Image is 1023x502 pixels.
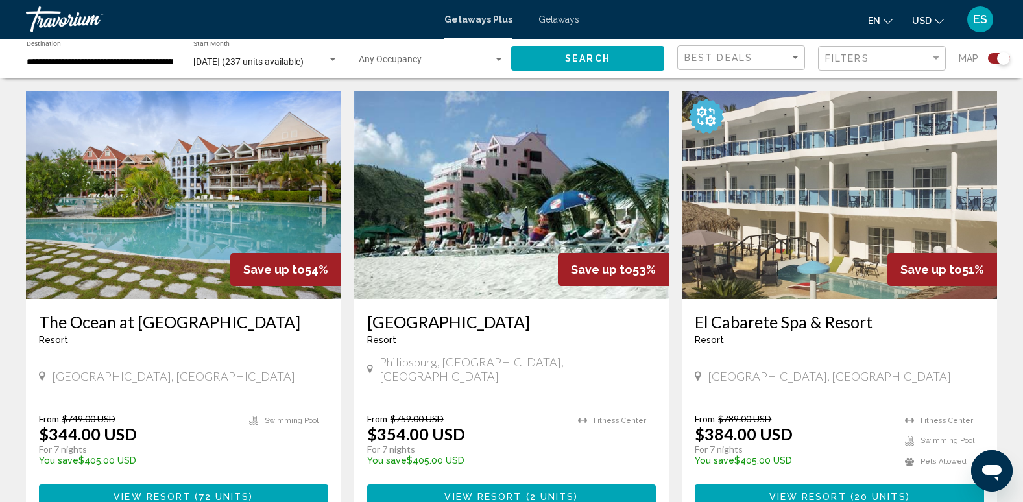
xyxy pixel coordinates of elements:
span: ES [973,13,987,26]
span: $749.00 USD [62,413,115,424]
span: $759.00 USD [391,413,444,424]
span: Save up to [243,263,305,276]
span: From [39,413,59,424]
img: 4063O01X.jpg [26,91,341,299]
span: Fitness Center [594,416,646,425]
div: 53% [558,253,669,286]
span: Best Deals [684,53,752,63]
span: You save [39,455,78,466]
mat-select: Sort by [684,53,801,64]
button: Change currency [912,11,944,30]
button: User Menu [963,6,997,33]
span: Save up to [571,263,632,276]
p: $405.00 USD [695,455,892,466]
a: Getaways Plus [444,14,512,25]
span: Swimming Pool [265,416,319,425]
span: USD [912,16,932,26]
span: Filters [825,53,869,64]
button: Change language [868,11,893,30]
span: All-Inclusive [896,111,984,121]
span: [GEOGRAPHIC_DATA], [GEOGRAPHIC_DATA] [52,369,295,383]
span: From [695,413,715,424]
span: Pets Allowed [921,457,967,466]
div: 54% [230,253,341,286]
div: 51% [887,253,997,286]
span: $789.00 USD [718,413,771,424]
span: Optional [725,110,772,123]
a: El Cabarete Spa & Resort [695,312,984,331]
span: You save [695,455,734,466]
span: [GEOGRAPHIC_DATA], [GEOGRAPHIC_DATA] [708,369,951,383]
img: ii_sep1.jpg [354,91,669,299]
p: $405.00 USD [39,455,236,466]
span: en [868,16,880,26]
a: Getaways [538,14,579,25]
p: $344.00 USD [39,424,137,444]
span: Resort [695,335,724,345]
span: Fitness Center [921,416,973,425]
span: Save up to [900,263,962,276]
p: $354.00 USD [367,424,465,444]
span: Map [959,49,978,67]
span: Search [565,54,610,64]
button: Search [511,46,664,70]
p: $384.00 USD [695,424,793,444]
a: The Ocean at [GEOGRAPHIC_DATA] [39,312,328,331]
p: For 7 nights [367,444,566,455]
img: D826E01X.jpg [682,91,997,299]
span: You save [367,455,407,466]
iframe: Button to launch messaging window [971,450,1013,492]
span: [DATE] (237 units available) [193,56,304,67]
span: Resort [39,335,68,345]
img: weeks_O.png [688,98,725,134]
button: Filter [818,45,946,72]
a: [GEOGRAPHIC_DATA] [367,312,656,331]
span: From [367,413,387,424]
p: For 7 nights [39,444,236,455]
div: This price is ACCOMMODATION ONLY. You will have the option to pay for the All-Inclusive Fees at t... [688,134,984,165]
span: Resort [367,335,396,345]
p: $405.00 USD [367,455,566,466]
span: Swimming Pool [921,436,974,445]
a: Travorium [26,6,431,32]
span: Philipsburg, [GEOGRAPHIC_DATA], [GEOGRAPHIC_DATA] [379,355,656,383]
p: For 7 nights [695,444,892,455]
